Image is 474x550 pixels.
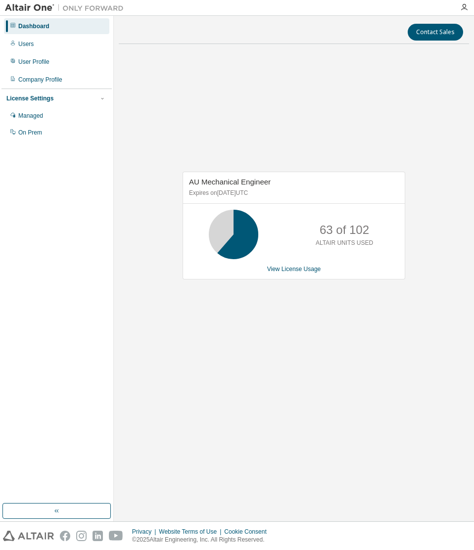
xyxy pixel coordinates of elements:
[159,528,224,536] div: Website Terms of Use
[18,112,43,120] div: Managed
[3,531,54,541] img: altair_logo.svg
[18,129,42,137] div: On Prem
[18,58,49,66] div: User Profile
[267,266,321,273] a: View License Usage
[18,40,34,48] div: Users
[189,189,396,197] p: Expires on [DATE] UTC
[6,94,53,102] div: License Settings
[316,239,373,247] p: ALTAIR UNITS USED
[408,24,463,41] button: Contact Sales
[109,531,123,541] img: youtube.svg
[224,528,272,536] div: Cookie Consent
[18,22,49,30] div: Dashboard
[189,178,271,186] span: AU Mechanical Engineer
[76,531,87,541] img: instagram.svg
[132,528,159,536] div: Privacy
[132,536,273,544] p: © 2025 Altair Engineering, Inc. All Rights Reserved.
[5,3,129,13] img: Altair One
[93,531,103,541] img: linkedin.svg
[18,76,62,84] div: Company Profile
[60,531,70,541] img: facebook.svg
[320,222,369,238] p: 63 of 102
